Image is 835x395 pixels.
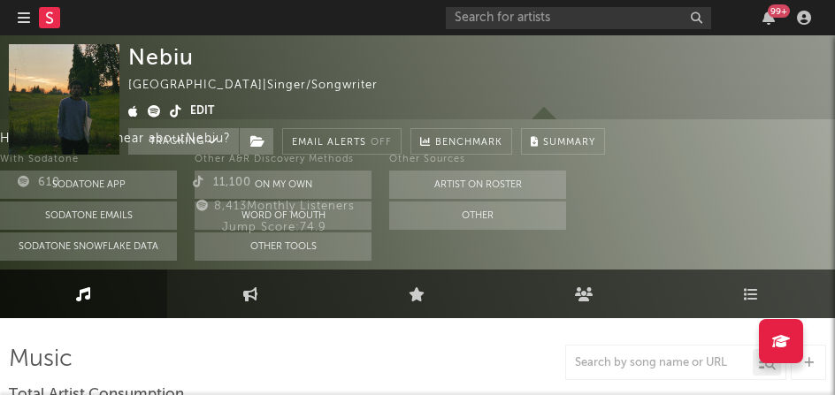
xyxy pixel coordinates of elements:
span: Summary [543,138,595,148]
span: 8,413 Monthly Listeners [194,201,355,212]
button: 99+ [762,11,775,25]
em: Off [371,138,392,148]
span: Jump Score: 74.9 [222,222,326,233]
span: Benchmark [435,133,502,154]
span: 610 [18,177,60,188]
button: Tracking [128,128,239,155]
div: [GEOGRAPHIC_DATA] | Singer/Songwriter [128,75,398,96]
button: Edit [190,102,214,123]
input: Search by song name or URL [566,356,753,370]
input: Search for artists [446,7,711,29]
span: 11,100 [193,177,251,188]
button: Email AlertsOff [282,128,402,155]
button: Summary [521,128,605,155]
div: 99 + [768,4,790,18]
div: Nebiu [128,44,194,70]
a: Benchmark [410,128,512,155]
